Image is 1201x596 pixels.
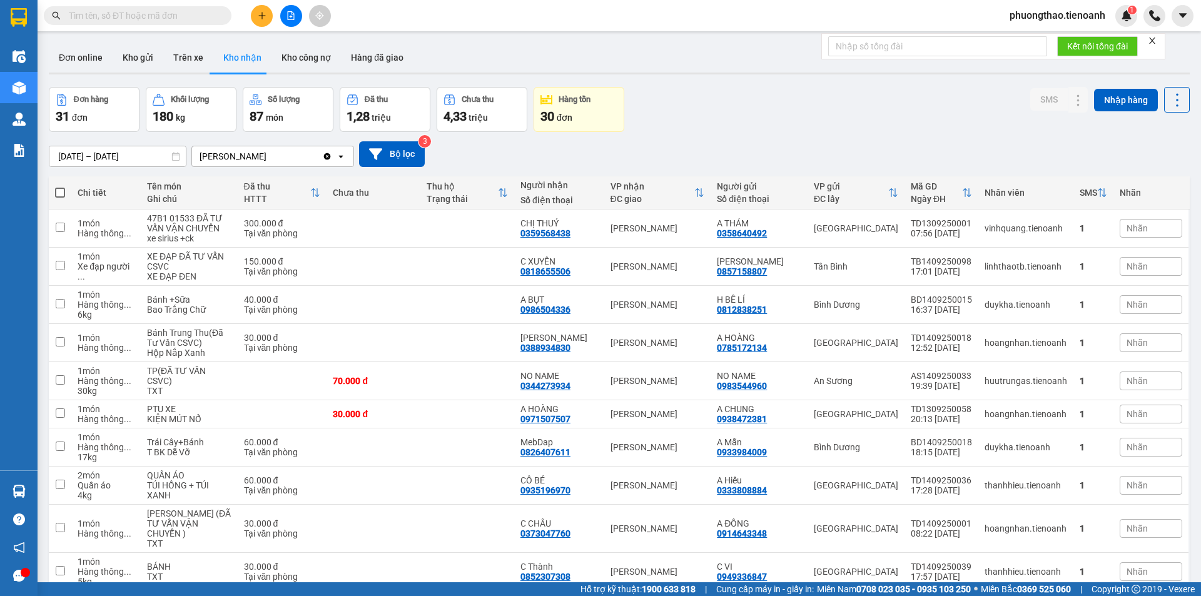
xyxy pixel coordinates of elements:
div: 1 món [78,518,134,528]
div: 4 kg [78,490,134,500]
div: CHỊ THUÝ [520,218,598,228]
svg: open [336,151,346,161]
div: [PERSON_NAME] [611,442,705,452]
span: Nhãn [1127,300,1148,310]
div: 60.000 đ [244,475,321,485]
strong: 0708 023 035 - 0935 103 250 [856,584,971,594]
button: Đơn hàng31đơn [49,87,139,132]
div: CÔ BÉ [520,475,598,485]
span: Hỗ trợ kỹ thuật: [580,582,696,596]
div: HTTT [244,194,311,204]
div: 0785172134 [717,343,767,353]
div: BÁNH [147,562,231,572]
div: [GEOGRAPHIC_DATA] [814,523,898,533]
div: Số lượng [268,95,300,104]
div: [GEOGRAPHIC_DATA] [814,409,898,419]
div: 47B1 01533 ĐÃ TƯ VẤN VẬN CHUYỂN [147,213,231,233]
img: phone-icon [1149,10,1160,21]
span: file-add [286,11,295,20]
button: Kho công nợ [271,43,341,73]
div: 1 món [78,218,134,228]
div: Tại văn phòng [244,485,321,495]
div: Số điện thoại [717,194,801,204]
span: Nhãn [1127,480,1148,490]
div: Thu hộ [427,181,498,191]
button: Đã thu1,28 triệu [340,87,430,132]
div: Hàng thông thường [78,343,134,353]
span: 1 [1130,6,1134,14]
div: Trạng thái [427,194,498,204]
span: Miền Bắc [981,582,1071,596]
div: AS1409250033 [911,371,972,381]
div: 0971507507 [520,414,570,424]
div: 08:22 [DATE] [911,528,972,538]
div: QUẦN ÁO [147,470,231,480]
div: A Hiếu [717,475,801,485]
button: caret-down [1172,5,1193,27]
div: 1 món [78,333,134,343]
div: XE ĐẠP ĐEN [147,271,231,281]
div: NO NAME [520,371,598,381]
div: Bánh +Sữa [147,295,231,305]
div: [PERSON_NAME] [611,376,705,386]
div: 1 [1080,409,1107,419]
span: món [266,113,283,123]
div: [PERSON_NAME] [611,409,705,419]
span: Nhãn [1127,409,1148,419]
div: Hộp Nắp Xanh [147,348,231,358]
span: ⚪️ [974,587,978,592]
div: 0852307308 [520,572,570,582]
div: 1 món [78,251,134,261]
div: 1 [1080,376,1107,386]
div: [GEOGRAPHIC_DATA] [814,338,898,348]
div: Tên món [147,181,231,191]
div: Chi tiết [78,188,134,198]
div: 1 [1080,523,1107,533]
div: TD1309250058 [911,404,972,414]
div: 07:56 [DATE] [911,228,972,238]
span: caret-down [1177,10,1188,21]
div: 1 món [78,432,134,442]
div: Hàng thông thường [78,567,134,577]
div: TD1409250018 [911,333,972,343]
div: Nhãn [1120,188,1182,198]
div: 1 món [78,404,134,414]
div: C CHÂU [520,518,598,528]
div: VP gửi [814,181,888,191]
div: 0812838251 [717,305,767,315]
div: Nhân viên [985,188,1067,198]
button: Chưa thu4,33 triệu [437,87,527,132]
div: 0373047760 [520,528,570,538]
span: ... [78,271,85,281]
span: Nhãn [1127,376,1148,386]
div: [PERSON_NAME] [611,223,705,233]
th: Toggle SortBy [905,176,978,210]
div: C VI [717,562,801,572]
div: 0818655506 [520,266,570,276]
div: 0333808884 [717,485,767,495]
div: 150.000 đ [244,256,321,266]
div: Hàng thông thường [78,300,134,310]
div: 0938472381 [717,414,767,424]
span: ... [124,414,131,424]
div: 0914643348 [717,528,767,538]
div: 0949336847 [717,572,767,582]
div: THANH THU [717,256,801,266]
div: C XUYÊN [520,256,598,266]
div: A HOÀNG [520,404,598,414]
div: A THÁM [717,218,801,228]
div: TXT [147,572,231,582]
div: Tại văn phòng [244,343,321,353]
span: 30 [540,109,554,124]
div: A Mẫn [717,437,801,447]
div: 0983544960 [717,381,767,391]
div: 0359568438 [520,228,570,238]
div: Bình Dương [814,300,898,310]
th: Toggle SortBy [238,176,327,210]
span: close [1148,36,1157,45]
span: ... [124,442,131,452]
th: Toggle SortBy [1073,176,1113,210]
div: Bao Trắng Chữ [147,305,231,315]
div: TP(ĐÃ TƯ VẤN CSVC) [147,366,231,386]
div: [GEOGRAPHIC_DATA] [814,567,898,577]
